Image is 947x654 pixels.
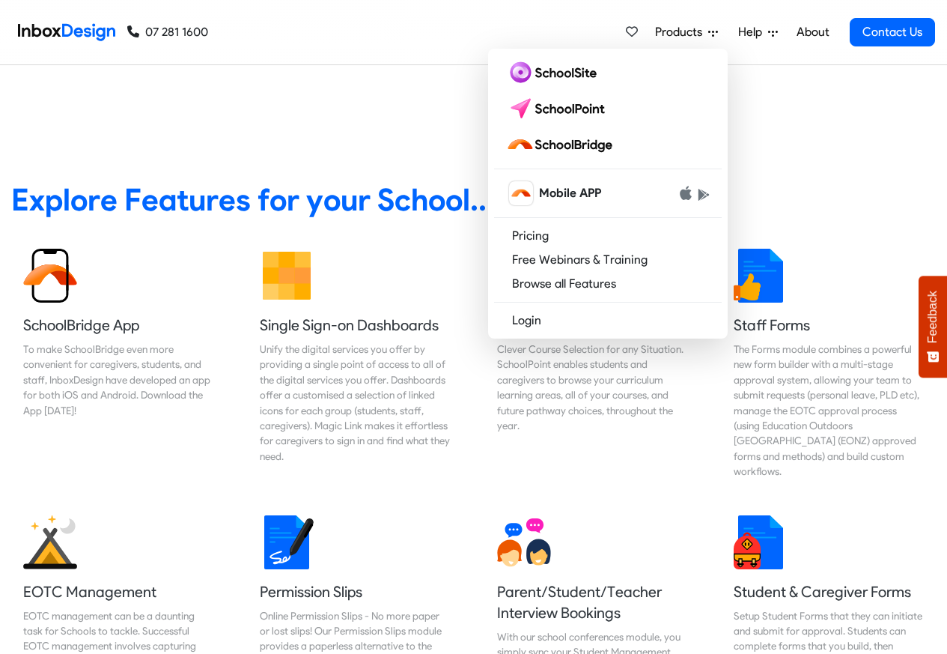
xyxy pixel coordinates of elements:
h5: SchoolBridge App [23,315,213,336]
span: Help [738,23,768,41]
h5: EOTC Management [23,581,213,602]
img: 2022_01_18_icon_signature.svg [260,515,314,569]
img: schoolbridge logo [506,133,618,157]
a: Single Sign-on Dashboards Unify the digital services you offer by providing a single point of acc... [248,237,462,491]
a: Login [494,309,722,333]
h5: Single Sign-on Dashboards [260,315,450,336]
a: Pricing [494,224,722,248]
img: schoolpoint logo [506,97,612,121]
h5: Parent/Student/Teacher Interview Bookings [497,581,687,623]
div: Clever Course Selection for any Situation. SchoolPoint enables students and caregivers to browse ... [497,342,687,433]
h5: Permission Slips [260,581,450,602]
span: Mobile APP [539,184,601,202]
img: 2022_01_13_icon_student_form.svg [734,515,788,569]
div: Products [488,49,728,339]
span: Feedback [926,291,940,343]
a: Contact Us [850,18,935,46]
a: Browse all Features [494,272,722,296]
a: schoolbridge icon Mobile APP [494,175,722,211]
div: The Forms module combines a powerful new form builder with a multi-stage approval system, allowin... [734,342,924,479]
h5: Staff Forms [734,315,924,336]
a: About [792,17,833,47]
img: 2022_01_25_icon_eonz.svg [23,515,77,569]
img: schoolbridge icon [509,181,533,205]
a: Free Webinars & Training [494,248,722,272]
img: 2022_01_13_icon_grid.svg [260,249,314,303]
h5: Student & Caregiver Forms [734,581,924,602]
img: 2022_01_13_icon_conversation.svg [497,515,551,569]
img: 2022_01_13_icon_sb_app.svg [23,249,77,303]
span: Products [655,23,708,41]
a: SchoolBridge App To make SchoolBridge even more convenient for caregivers, students, and staff, I... [11,237,225,491]
img: 2022_01_13_icon_thumbsup.svg [734,249,788,303]
img: schoolsite logo [506,61,603,85]
div: Unify the digital services you offer by providing a single point of access to all of the digital ... [260,342,450,464]
a: Staff Forms The Forms module combines a powerful new form builder with a multi-stage approval sys... [722,237,936,491]
heading: Explore Features for your School... [11,181,936,219]
a: Help [732,17,784,47]
div: To make SchoolBridge even more convenient for caregivers, students, and staff, InboxDesign have d... [23,342,213,418]
a: Products [649,17,724,47]
a: 07 281 1600 [127,23,208,41]
button: Feedback - Show survey [919,276,947,378]
a: Course Selection Clever Course Selection for any Situation. SchoolPoint enables students and care... [485,237,699,491]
